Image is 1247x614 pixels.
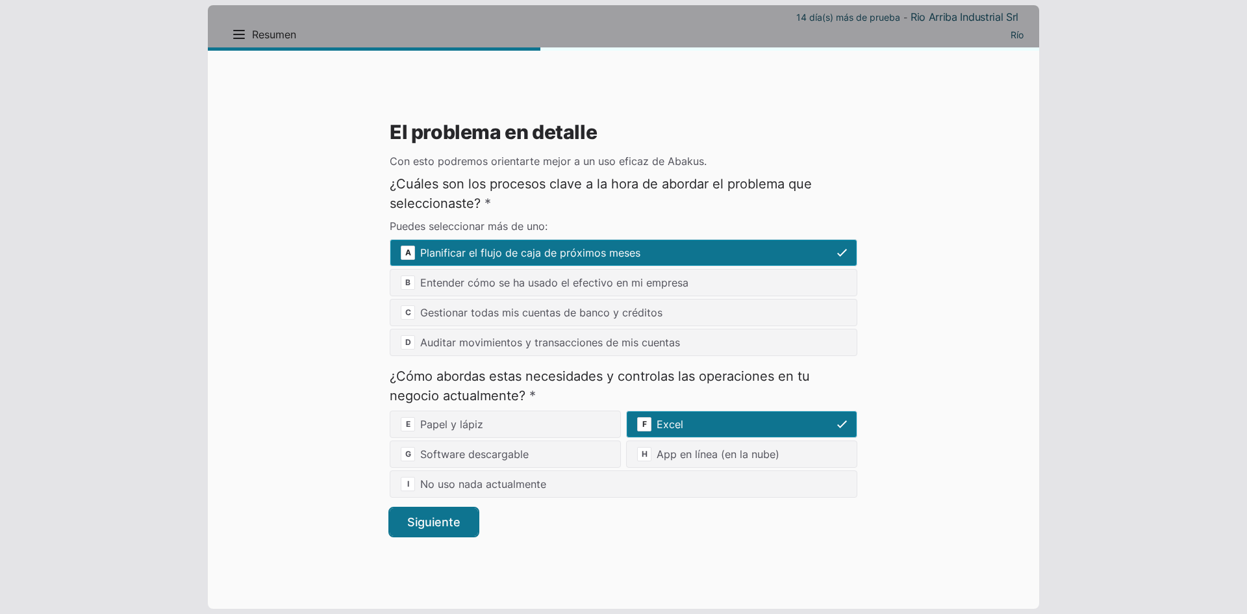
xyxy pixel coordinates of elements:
[390,299,857,326] div: Gestionar todas mis cuentas de banco y créditos
[390,366,857,405] label: ¿Cómo abordas estas necesidades y controlas las operaciones en tu negocio actualmente?
[390,470,857,498] div: No uso nada actualmente
[401,447,415,461] span: G
[637,447,651,461] span: H
[390,411,621,438] div: Papel y lápiz
[401,275,415,290] span: B
[390,269,857,296] div: Entender cómo se ha usado el efectivo en mi empresa
[390,508,478,536] button: Siguiente
[401,477,415,491] span: I
[637,417,651,431] span: F
[401,246,415,260] span: A
[390,329,857,356] div: Auditar movimientos y transacciones de mis cuentas
[626,441,857,468] div: App en línea (en la nube)
[390,239,857,266] div: Planificar el flujo de caja de próximos meses
[401,417,415,431] span: E
[390,174,857,213] label: ¿Cuáles son los procesos clave a la hora de abordar el problema que seleccionaste?
[390,153,857,169] p: Con esto podremos orientarte mejor a un uso eficaz de Abakus.
[390,122,857,143] h2: El problema en detalle
[390,218,857,234] p: Puedes seleccionar más de uno:
[401,335,415,350] span: D
[390,441,621,468] div: Software descargable
[401,305,415,320] span: C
